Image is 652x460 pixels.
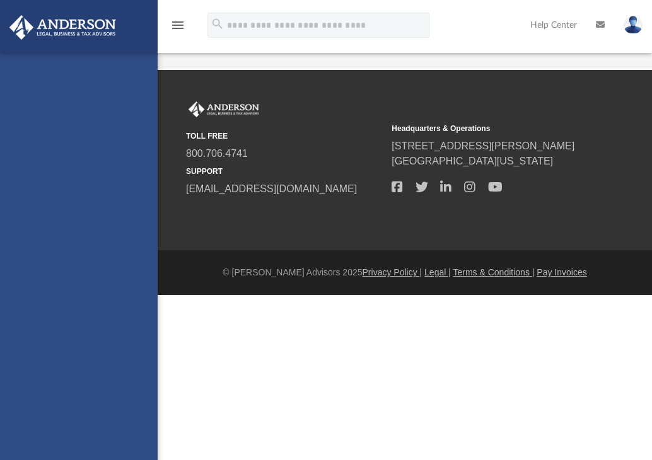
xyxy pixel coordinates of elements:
[392,156,553,166] a: [GEOGRAPHIC_DATA][US_STATE]
[363,267,422,277] a: Privacy Policy |
[170,18,185,33] i: menu
[392,141,574,151] a: [STREET_ADDRESS][PERSON_NAME]
[186,148,248,159] a: 800.706.4741
[624,16,643,34] img: User Pic
[392,123,588,134] small: Headquarters & Operations
[186,166,383,177] small: SUPPORT
[537,267,586,277] a: Pay Invoices
[6,15,120,40] img: Anderson Advisors Platinum Portal
[170,24,185,33] a: menu
[186,101,262,118] img: Anderson Advisors Platinum Portal
[186,130,383,142] small: TOLL FREE
[424,267,451,277] a: Legal |
[186,183,357,194] a: [EMAIL_ADDRESS][DOMAIN_NAME]
[453,267,535,277] a: Terms & Conditions |
[211,17,224,31] i: search
[158,266,652,279] div: © [PERSON_NAME] Advisors 2025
